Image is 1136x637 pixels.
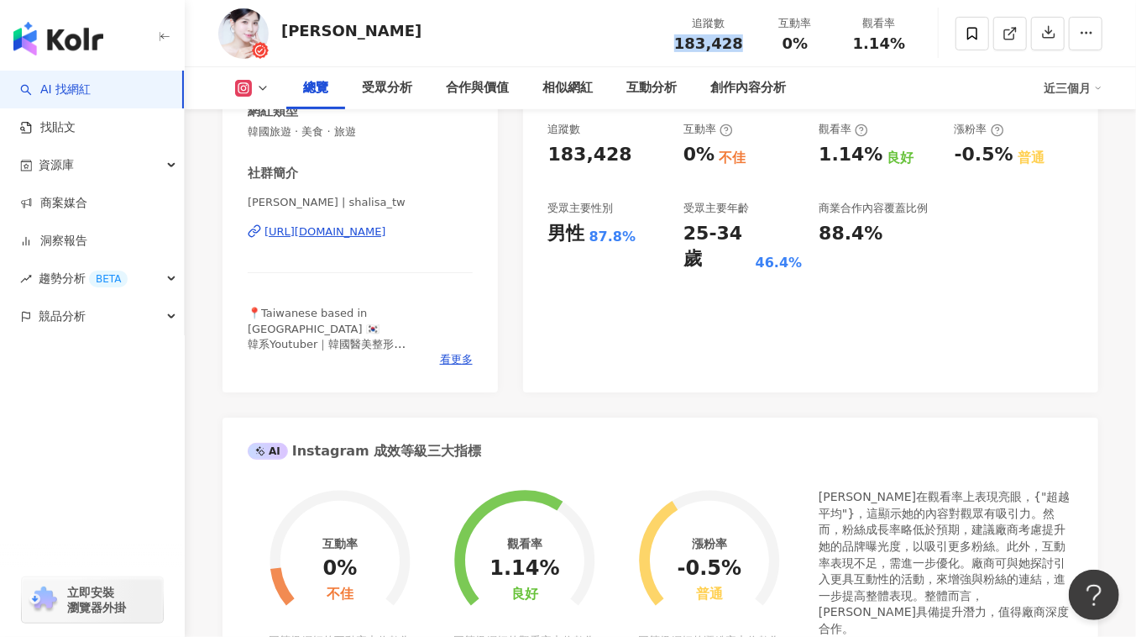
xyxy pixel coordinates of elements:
[1018,149,1044,167] div: 普通
[248,103,298,120] div: 網紅類型
[756,254,803,272] div: 46.4%
[548,142,632,168] div: 183,428
[20,233,87,250] a: 洞察報告
[322,537,358,550] div: 互動率
[683,122,733,137] div: 互動率
[264,224,386,240] div: [URL][DOMAIN_NAME]
[248,443,288,460] div: AI
[281,20,421,41] div: [PERSON_NAME]
[887,149,914,167] div: 良好
[67,585,126,615] span: 立即安裝 瀏覽器外掛
[1044,75,1102,102] div: 近三個月
[710,78,786,98] div: 創作內容分析
[626,78,677,98] div: 互動分析
[819,221,882,247] div: 88.4%
[22,577,163,623] a: chrome extension立即安裝 瀏覽器外掛
[955,122,1004,137] div: 漲粉率
[248,124,473,140] span: 韓國旅遊 · 美食 · 旅遊
[542,78,593,98] div: 相似網紅
[248,307,458,457] span: 📍Taiwanese based in [GEOGRAPHIC_DATA] 🇰🇷 韓系Youtuber｜韓國醫美整形 9年醫美資歷 ． 韓國政府認證的法人經營者 韓國合法設立醫美旅遊公司 . ▫...
[955,142,1013,168] div: -0.5%
[440,352,473,367] span: 看更多
[13,22,103,55] img: logo
[39,260,128,297] span: 趨勢分析
[20,82,91,98] a: searchAI 找網紅
[446,78,509,98] div: 合作與價值
[763,15,827,32] div: 互動率
[548,221,585,247] div: 男性
[27,587,60,613] img: chrome extension
[218,8,269,59] img: KOL Avatar
[39,297,86,335] span: 競品分析
[248,195,473,210] span: [PERSON_NAME] | shalisa_tw
[39,146,74,184] span: 資源庫
[20,119,76,136] a: 找貼文
[819,122,868,137] div: 觀看率
[327,587,353,603] div: 不佳
[819,489,1073,637] div: [PERSON_NAME]在觀看率上表現亮眼，{"超越平均"}，這顯示她的內容對觀眾有吸引力。然而，粉絲成長率略低於預期，建議廠商考慮提升她的品牌曝光度，以吸引更多粉絲。此外，互動率表現不足，需...
[489,557,559,581] div: 1.14%
[683,142,715,168] div: 0%
[853,35,905,52] span: 1.14%
[323,557,358,581] div: 0%
[847,15,911,32] div: 觀看率
[674,15,743,32] div: 追蹤數
[507,537,542,550] div: 觀看率
[683,221,751,273] div: 25-34 歲
[89,271,128,287] div: BETA
[819,142,882,168] div: 1.14%
[692,537,727,550] div: 漲粉率
[678,557,742,581] div: -0.5%
[674,34,743,52] span: 183,428
[20,273,32,285] span: rise
[248,165,298,182] div: 社群簡介
[362,78,412,98] div: 受眾分析
[1069,570,1119,620] iframe: Help Scout Beacon - Open
[511,587,538,603] div: 良好
[548,122,581,137] div: 追蹤數
[248,442,481,461] div: Instagram 成效等級三大指標
[783,35,809,52] span: 0%
[548,201,614,216] div: 受眾主要性別
[589,228,636,246] div: 87.8%
[696,587,723,603] div: 普通
[819,201,928,216] div: 商業合作內容覆蓋比例
[719,149,746,167] div: 不佳
[303,78,328,98] div: 總覽
[20,195,87,212] a: 商案媒合
[683,201,749,216] div: 受眾主要年齡
[248,224,473,240] a: [URL][DOMAIN_NAME]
